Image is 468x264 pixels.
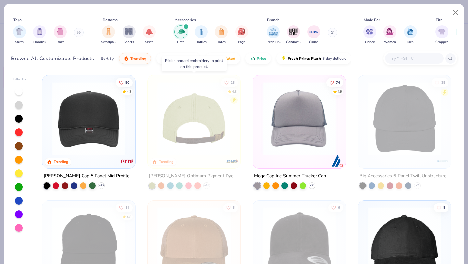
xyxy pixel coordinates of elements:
[231,81,235,84] span: 28
[407,40,414,45] span: Men
[359,172,450,180] div: Big Accessories 6-Panel Twill Unstructured Cap
[205,53,240,64] button: Top Rated
[103,17,118,23] div: Bottoms
[174,25,187,45] button: filter button
[33,40,46,45] span: Hoodies
[126,81,130,84] span: 50
[365,40,375,45] span: Unisex
[435,25,448,45] div: filter for Cropped
[13,25,26,45] div: filter for Shirts
[15,40,24,45] span: Shirts
[245,53,271,64] button: Price
[120,154,133,167] img: Otto Cap logo
[174,25,187,45] div: filter for Hats
[33,25,46,45] div: filter for Hoodies
[404,25,417,45] button: filter button
[404,25,417,45] div: filter for Men
[286,40,301,45] span: Comfort Colors
[165,58,223,70] div: Pick standard embroidery to print on this product.
[234,82,314,155] img: 5bced5f3-53ea-498b-b5f0-228ec5730a9c
[13,77,26,82] div: Filter By
[127,89,132,94] div: 4.8
[288,56,321,61] span: Fresh Prints Flash
[289,27,298,37] img: Comfort Colors Image
[221,78,238,87] button: Like
[101,25,116,45] button: filter button
[126,206,130,209] span: 14
[49,82,129,155] img: 31d1171b-c302-40d8-a1fe-679e4cf1ca7b
[338,206,340,209] span: 6
[322,55,346,62] span: 5 day delivery
[389,55,439,62] input: Try "T-Shirt"
[281,56,286,61] img: flash.gif
[217,40,226,45] span: Totes
[13,17,22,23] div: Tops
[101,56,114,61] div: Sort By
[384,40,396,45] span: Women
[149,172,239,180] div: [PERSON_NAME] Optimum Pigment Dyed-Cap
[57,28,64,35] img: Tanks Image
[336,81,340,84] span: 74
[54,25,67,45] div: filter for Tanks
[146,28,153,35] img: Skirts Image
[195,25,208,45] button: filter button
[56,40,64,45] span: Tanks
[101,40,116,45] span: Sweatpants
[154,82,234,155] img: 0f0f8abb-dbad-43ab-965c-cc6e30689a9a
[156,53,200,64] button: Most Favorited
[438,28,446,35] img: Cropped Image
[267,17,279,23] div: Brands
[276,53,351,64] button: Fresh Prints Flash5 day delivery
[33,25,46,45] button: filter button
[232,89,237,94] div: 4.8
[363,25,376,45] div: filter for Unisex
[383,25,396,45] div: filter for Women
[307,25,320,45] div: filter for Gildan
[195,25,208,45] div: filter for Bottles
[435,40,448,45] span: Cropped
[196,40,207,45] span: Bottles
[116,203,133,212] button: Like
[337,89,342,94] div: 4.9
[254,172,326,180] div: Mega Cap Inc Summer Trucker Cap
[328,203,343,212] button: Like
[259,82,339,155] img: 9e140c90-e119-4704-82d8-5c3fb2806cdf
[436,17,442,23] div: Fits
[407,28,414,35] img: Men Image
[223,203,238,212] button: Like
[366,28,373,35] img: Unisex Image
[443,206,445,209] span: 8
[99,184,104,188] span: + 13
[116,78,133,87] button: Like
[11,55,94,62] div: Browse All Customizable Products
[235,25,248,45] div: filter for Bags
[257,56,266,61] span: Price
[364,17,380,23] div: Made For
[268,27,278,37] img: Fresh Prints Image
[286,25,301,45] button: filter button
[309,27,319,37] img: Gildan Image
[215,25,228,45] div: filter for Totes
[125,28,133,35] img: Shorts Image
[143,25,156,45] button: filter button
[238,40,245,45] span: Bags
[105,28,112,35] img: Sweatpants Image
[123,25,136,45] button: filter button
[326,78,343,87] button: Like
[218,28,225,35] img: Totes Image
[215,25,228,45] button: filter button
[175,17,196,23] div: Accessories
[101,25,116,45] div: filter for Sweatpants
[16,28,23,35] img: Shirts Image
[124,40,134,45] span: Shorts
[365,82,445,155] img: 571354c7-8467-49dc-b410-bf13f3113a40
[124,56,129,61] img: trending.gif
[309,40,318,45] span: Gildan
[44,172,134,180] div: [PERSON_NAME] Cap 5 Panel Mid Profile Mesh Back Trucker Hat
[266,40,281,45] span: Fresh Prints
[226,154,239,167] img: Adams logo
[145,40,153,45] span: Skirts
[307,25,320,45] button: filter button
[266,25,281,45] button: filter button
[130,56,146,61] span: Trending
